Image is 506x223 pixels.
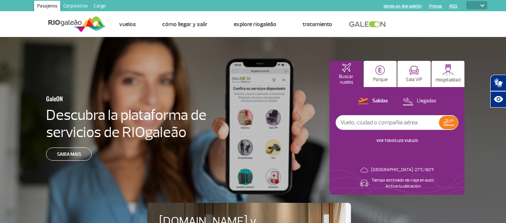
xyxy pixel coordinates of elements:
a: Saiba mais [46,148,92,161]
a: tienda on-line galeOn [384,4,422,9]
p: Buscar vuelos [333,74,359,85]
p: Sala VIP [406,77,422,83]
a: Cómo llegar y salir [162,21,207,28]
p: Parque [373,77,388,83]
button: Salidas [356,96,390,106]
input: Vuelo, ciudad o compañía aérea [336,115,439,130]
button: Llegadas [400,96,439,106]
a: VER TODOS LOS VUELOS [376,138,418,143]
div: Plugin de acessibilidade da Hand Talk. [490,75,506,108]
a: Pasajeros [34,1,60,13]
button: Parque [364,61,397,87]
p: Llegadas [417,97,436,105]
button: Sala VIP [397,61,431,87]
h3: GaleON [46,91,171,106]
a: Vuelos [119,21,136,28]
button: VER TODOS LOS VUELOS [374,138,420,144]
img: hospitality.svg [442,64,454,75]
button: Hospitalidad [431,61,465,87]
a: RQS [449,4,458,9]
a: Cargo [91,1,109,13]
img: vipRoom.svg [409,66,419,75]
p: Tiempo estimado de viaje en auto: Activa tu ubicación [372,177,434,189]
button: Abrir tradutor de língua de sinais. [490,75,506,91]
img: airplaneHomeActive.svg [342,63,351,72]
a: Prensa [429,4,442,9]
h4: Descubra la plataforma de servicios de RIOgaleão [46,106,208,141]
p: Hospitalidad [436,77,461,83]
p: Salidas [372,97,388,105]
img: carParkingHome.svg [375,65,385,75]
button: Abrir recursos assistivos. [490,91,506,108]
a: Corporativo [60,1,91,13]
a: Explore RIOgaleão [234,21,276,28]
a: Tratamiento [303,21,332,28]
button: Buscar vuelos [330,61,363,87]
p: [GEOGRAPHIC_DATA]: 27°C/80°F [371,167,434,173]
